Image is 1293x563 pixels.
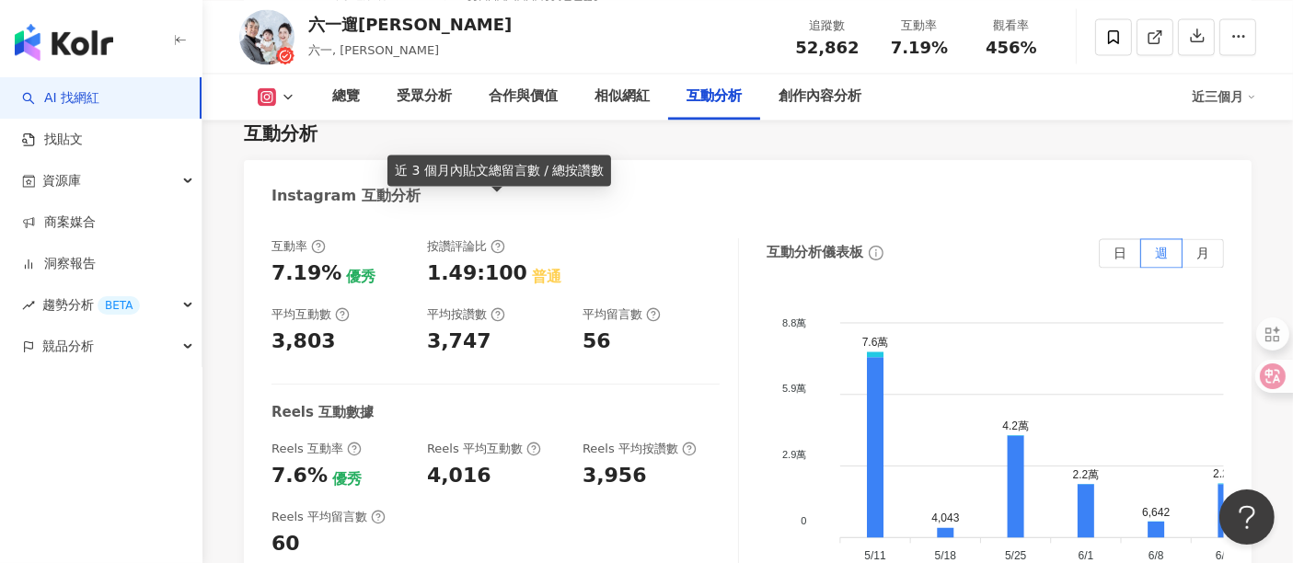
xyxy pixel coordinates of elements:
[387,155,611,186] div: 近 3 個月內貼文總留言數 / 總按讚數
[595,86,650,108] div: 相似網紅
[782,383,806,394] tspan: 5.9萬
[271,403,374,422] div: Reels 互動數據
[271,327,336,356] div: 3,803
[1219,489,1275,545] iframe: Help Scout Beacon - Open
[271,306,350,323] div: 平均互動數
[308,43,439,57] span: 六一, [PERSON_NAME]
[884,17,954,35] div: 互動率
[1196,246,1209,260] span: 月
[15,24,113,61] img: logo
[891,39,948,57] span: 7.19%
[986,39,1037,57] span: 456%
[42,326,94,367] span: 競品分析
[767,243,863,262] div: 互動分析儀表板
[427,462,491,490] div: 4,016
[22,213,96,232] a: 商案媒合
[332,469,362,489] div: 優秀
[22,89,99,108] a: searchAI 找網紅
[397,86,452,108] div: 受眾分析
[271,259,341,288] div: 7.19%
[22,131,83,149] a: 找貼文
[332,86,360,108] div: 總覽
[779,86,861,108] div: 創作內容分析
[271,462,328,490] div: 7.6%
[427,238,505,255] div: 按讚評論比
[583,441,697,457] div: Reels 平均按讚數
[782,316,806,327] tspan: 8.8萬
[1114,246,1126,260] span: 日
[866,243,886,263] span: info-circle
[271,441,362,457] div: Reels 互動率
[1216,549,1238,562] tspan: 6/15
[583,462,647,490] div: 3,956
[1078,549,1093,562] tspan: 6/1
[864,549,886,562] tspan: 5/11
[427,327,491,356] div: 3,747
[22,255,96,273] a: 洞察報告
[687,86,742,108] div: 互動分析
[801,514,806,525] tspan: 0
[1192,82,1256,111] div: 近三個月
[427,441,541,457] div: Reels 平均互動數
[489,86,558,108] div: 合作與價值
[271,238,326,255] div: 互動率
[42,160,81,201] span: 資源庫
[98,296,140,315] div: BETA
[583,327,611,356] div: 56
[239,9,294,64] img: KOL Avatar
[427,259,527,288] div: 1.49:100
[532,267,561,287] div: 普通
[42,284,140,326] span: 趨勢分析
[934,549,956,562] tspan: 5/18
[1149,549,1164,562] tspan: 6/8
[271,530,300,558] div: 60
[1005,549,1027,562] tspan: 5/25
[782,449,806,460] tspan: 2.9萬
[1155,246,1168,260] span: 週
[427,306,505,323] div: 平均按讚數
[792,17,862,35] div: 追蹤數
[271,509,386,525] div: Reels 平均留言數
[308,13,512,36] div: 六一遛[PERSON_NAME]
[244,121,317,146] div: 互動分析
[976,17,1046,35] div: 觀看率
[346,267,375,287] div: 優秀
[583,306,661,323] div: 平均留言數
[795,38,859,57] span: 52,862
[22,299,35,312] span: rise
[271,186,421,206] div: Instagram 互動分析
